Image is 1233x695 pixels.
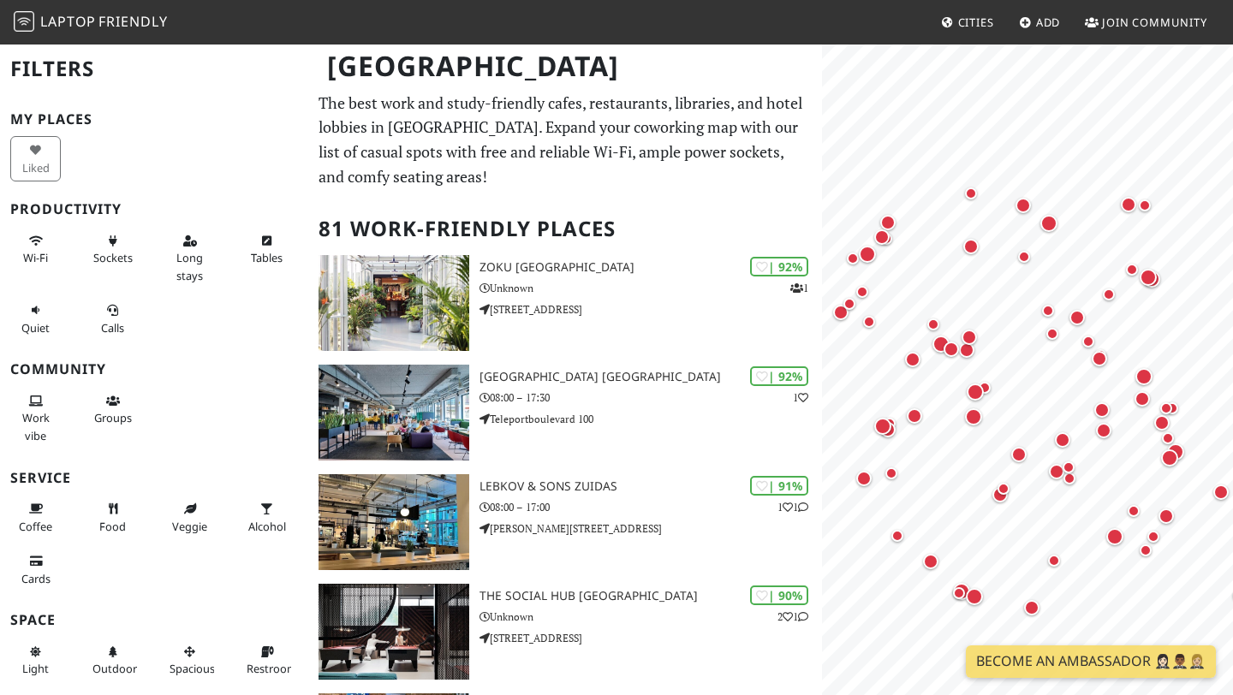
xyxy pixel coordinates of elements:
[1210,481,1232,503] div: Map marker
[1021,597,1043,619] div: Map marker
[903,405,926,427] div: Map marker
[887,526,908,546] div: Map marker
[101,320,124,336] span: Video/audio calls
[1158,428,1178,448] div: Map marker
[790,280,808,296] p: 1
[308,255,822,351] a: Zoku Amsterdam | 92% 1 Zoku [GEOGRAPHIC_DATA] Unknown [STREET_ADDRESS]
[479,370,822,384] h3: [GEOGRAPHIC_DATA] [GEOGRAPHIC_DATA]
[989,484,1011,506] div: Map marker
[479,280,822,296] p: Unknown
[319,584,469,680] img: The Social Hub Amsterdam City
[853,467,875,490] div: Map marker
[750,366,808,386] div: | 92%
[793,389,808,406] p: 1
[1038,300,1058,321] div: Map marker
[1136,265,1160,289] div: Map marker
[479,609,822,625] p: Unknown
[852,282,873,302] div: Map marker
[960,235,982,258] div: Map marker
[1066,306,1088,329] div: Map marker
[1014,247,1034,267] div: Map marker
[956,339,978,361] div: Map marker
[87,638,138,683] button: Outdoor
[479,589,822,603] h3: The Social Hub [GEOGRAPHIC_DATA]
[961,183,981,204] div: Map marker
[871,226,893,248] div: Map marker
[923,314,944,335] div: Map marker
[313,43,819,90] h1: [GEOGRAPHIC_DATA]
[962,585,986,609] div: Map marker
[10,387,61,449] button: Work vibe
[1088,347,1111,370] div: Map marker
[950,579,974,603] div: Map marker
[251,250,283,265] span: Work-friendly tables
[1123,501,1144,521] div: Map marker
[1058,457,1079,478] div: Map marker
[855,242,879,266] div: Map marker
[10,227,61,272] button: Wi-Fi
[1051,429,1074,451] div: Map marker
[172,519,207,534] span: Veggie
[479,301,822,318] p: [STREET_ADDRESS]
[308,584,822,680] a: The Social Hub Amsterdam City | 90% 21 The Social Hub [GEOGRAPHIC_DATA] Unknown [STREET_ADDRESS]
[10,201,298,217] h3: Productivity
[1091,399,1113,421] div: Map marker
[750,257,808,276] div: | 92%
[247,661,297,676] span: Restroom
[1078,7,1214,38] a: Join Community
[1117,193,1140,216] div: Map marker
[1090,345,1111,365] div: Map marker
[98,12,167,31] span: Friendly
[1036,15,1061,30] span: Add
[479,411,822,427] p: Teleportboulevard 100
[974,377,995,398] div: Map marker
[839,294,860,314] div: Map marker
[902,348,924,371] div: Map marker
[241,227,292,272] button: Tables
[248,519,286,534] span: Alcohol
[1012,194,1034,217] div: Map marker
[40,12,96,31] span: Laptop
[929,332,953,356] div: Map marker
[750,476,808,496] div: | 91%
[10,296,61,342] button: Quiet
[87,387,138,432] button: Groups
[10,111,298,128] h3: My Places
[949,583,969,603] div: Map marker
[170,661,215,676] span: Spacious
[881,463,902,484] div: Map marker
[164,638,215,683] button: Spacious
[10,638,61,683] button: Light
[1012,7,1068,38] a: Add
[479,630,822,646] p: [STREET_ADDRESS]
[308,365,822,460] a: Aristo Meeting Center Amsterdam | 92% 1 [GEOGRAPHIC_DATA] [GEOGRAPHIC_DATA] 08:00 – 17:30 Telepor...
[308,474,822,570] a: Lebkov & Sons Zuidas | 91% 11 Lebkov & Sons Zuidas 08:00 – 17:00 [PERSON_NAME][STREET_ADDRESS]
[319,255,469,351] img: Zoku Amsterdam
[1135,540,1156,561] div: Map marker
[10,612,298,628] h3: Space
[479,479,822,494] h3: Lebkov & Sons Zuidas
[993,478,1014,499] div: Map marker
[319,365,469,460] img: Aristo Meeting Center Amsterdam
[1155,505,1177,527] div: Map marker
[10,547,61,592] button: Cards
[87,296,138,342] button: Calls
[1122,259,1142,280] div: Map marker
[877,419,899,441] div: Map marker
[830,301,852,324] div: Map marker
[22,661,49,676] span: Natural light
[1078,331,1099,352] div: Map marker
[99,519,126,534] span: Food
[962,405,986,429] div: Map marker
[966,645,1216,678] a: Become an Ambassador 🤵🏻‍♀️🤵🏾‍♂️🤵🏼‍♀️
[19,519,52,534] span: Coffee
[319,474,469,570] img: Lebkov & Sons Zuidas
[87,495,138,540] button: Food
[879,413,900,434] div: Map marker
[241,495,292,540] button: Alcohol
[479,260,822,275] h3: Zoku [GEOGRAPHIC_DATA]
[963,380,987,404] div: Map marker
[10,361,298,377] h3: Community
[176,250,203,282] span: Long stays
[1102,15,1207,30] span: Join Community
